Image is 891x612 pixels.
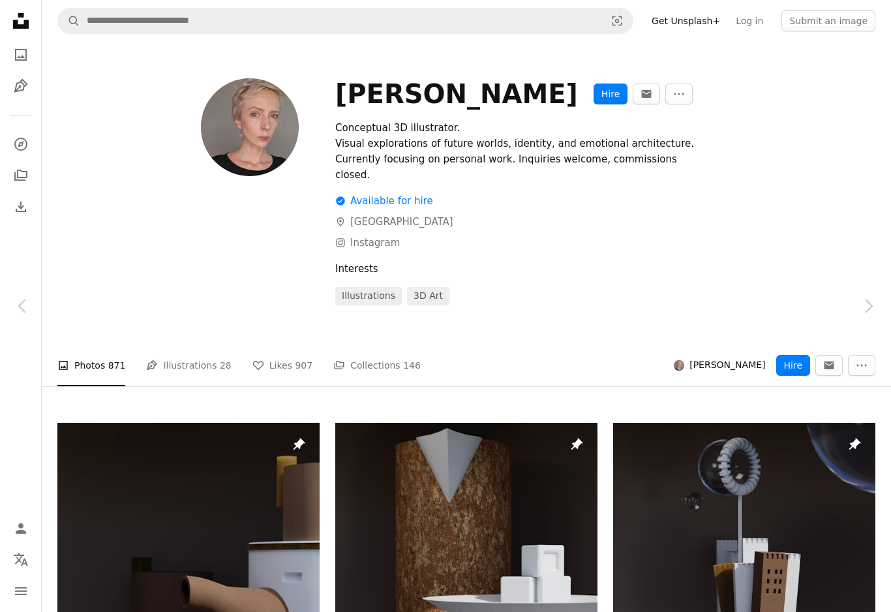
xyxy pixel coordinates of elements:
span: 146 [403,358,421,373]
a: 3D art [407,287,449,305]
a: a wooden block with a fan on top of it [613,581,875,592]
button: Hire [776,355,810,376]
button: Language [8,547,34,573]
a: Log in / Sign up [8,515,34,542]
div: [PERSON_NAME] [335,78,578,110]
button: Message Galina [633,84,660,104]
button: Search Unsplash [58,8,80,33]
a: Illustrations 28 [146,344,231,386]
a: Collections 146 [333,344,421,386]
a: Log in [728,10,771,31]
div: Interests [335,261,875,277]
img: Avatar of user Galina Nelyubova [674,360,684,371]
div: Available for hire [335,193,433,209]
a: [GEOGRAPHIC_DATA] [335,216,453,228]
a: a white toilet paper roll [57,581,320,592]
a: Next [845,243,891,369]
button: Visual search [601,8,633,33]
a: icon [335,581,597,592]
button: Menu [8,578,34,604]
img: Avatar of user Galina Nelyubova [201,78,299,176]
span: 907 [295,358,312,373]
button: Submit an image [781,10,875,31]
form: Find visuals sitewide [57,8,633,34]
button: More Actions [665,84,693,104]
a: Illustrations [8,73,34,99]
a: Explore [8,131,34,157]
a: Get Unsplash+ [644,10,728,31]
a: Download History [8,194,34,220]
button: Hire [594,84,627,104]
div: Conceptual 3D illustrator. Visual explorations of future worlds, identity, and emotional architec... [335,120,714,183]
a: illustrations [335,287,402,305]
a: Collections [8,162,34,189]
a: Photos [8,42,34,68]
a: Instagram [335,237,400,249]
a: Likes 907 [252,344,312,386]
button: Message Galina [815,355,843,376]
span: [PERSON_NAME] [689,359,765,372]
span: 28 [220,358,232,373]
